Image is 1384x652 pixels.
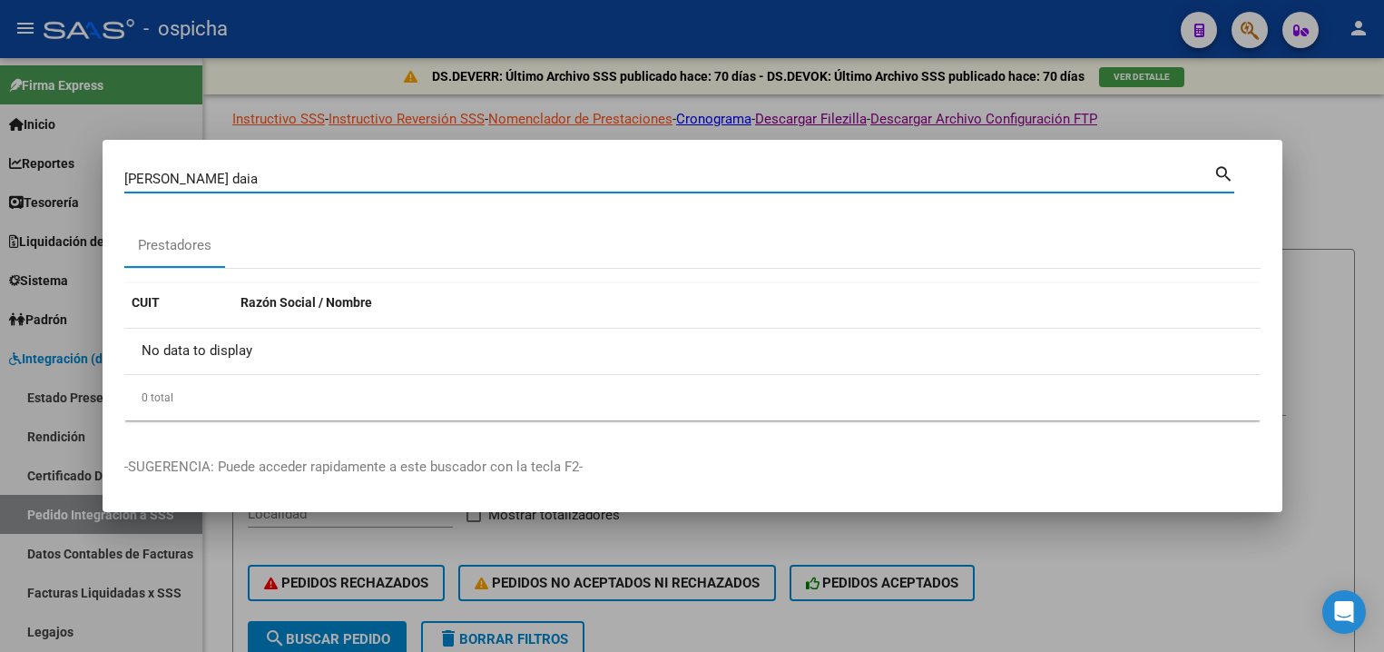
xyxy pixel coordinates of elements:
[132,295,160,310] span: CUIT
[124,457,1261,478] p: -SUGERENCIA: Puede acceder rapidamente a este buscador con la tecla F2-
[124,283,233,322] datatable-header-cell: CUIT
[138,235,211,256] div: Prestadores
[124,375,1261,420] div: 0 total
[1213,162,1234,183] mat-icon: search
[1322,590,1366,634] div: Open Intercom Messenger
[233,283,1261,322] datatable-header-cell: Razón Social / Nombre
[240,295,372,310] span: Razón Social / Nombre
[124,329,1261,374] div: No data to display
